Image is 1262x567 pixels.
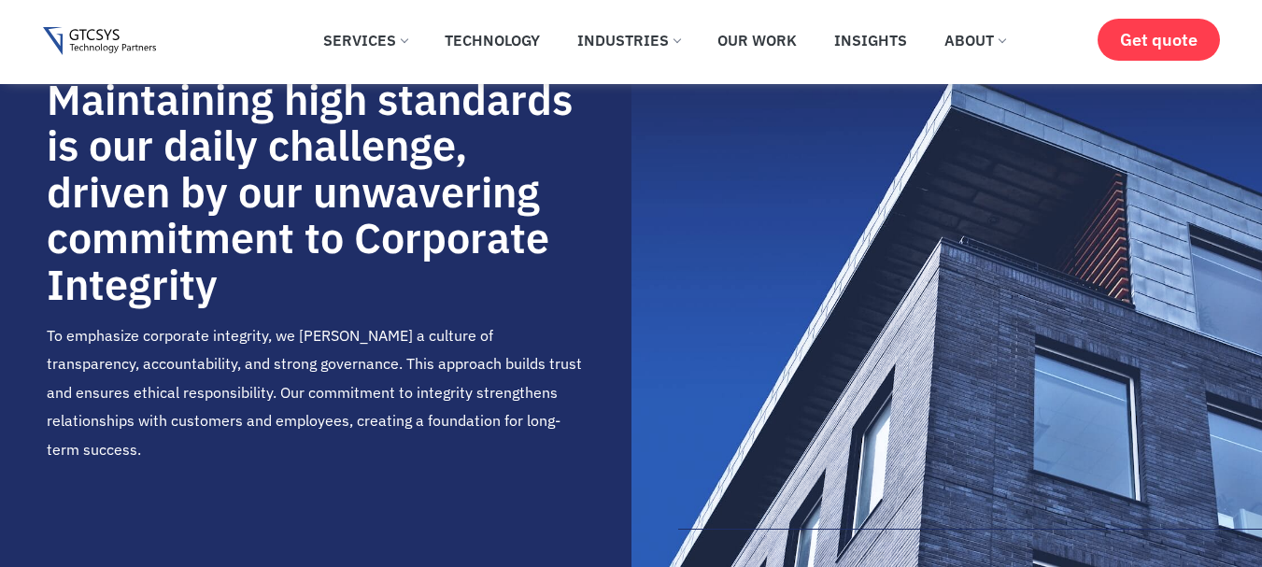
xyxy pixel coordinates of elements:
img: Gtcsys logo [43,27,156,56]
a: Industries [563,20,694,61]
a: Get quote [1098,19,1220,61]
h4: Maintaining high standards is our daily challenge, driven by our unwavering commitment to Corpora... [47,77,585,308]
a: Insights [820,20,921,61]
a: Services [309,20,421,61]
a: Technology [431,20,554,61]
a: About [930,20,1019,61]
p: To emphasize corporate integrity, we [PERSON_NAME] a culture of transparency, accountability, and... [47,321,585,463]
a: Our Work [703,20,811,61]
span: Get quote [1120,30,1198,50]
